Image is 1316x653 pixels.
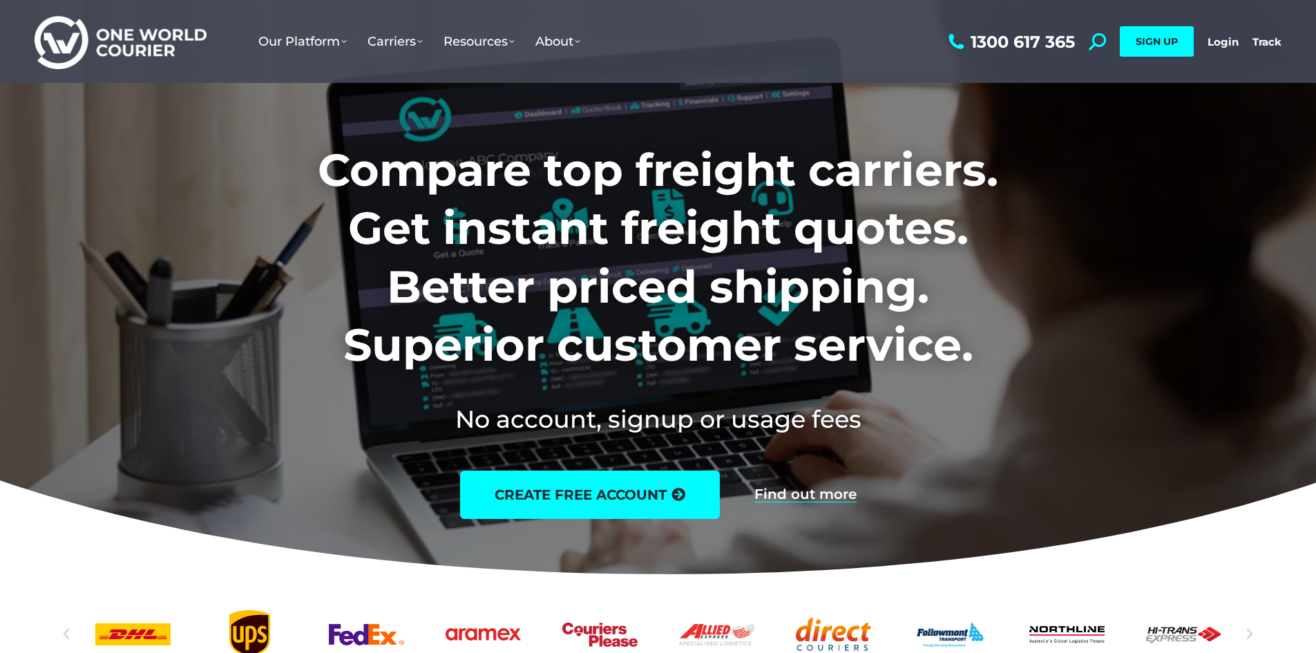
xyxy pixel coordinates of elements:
[1120,26,1194,57] a: SIGN UP
[433,20,525,63] a: Resources
[754,487,857,502] a: Find out more
[444,34,515,49] span: Resources
[1208,35,1239,48] a: Login
[1252,35,1281,48] a: Track
[258,34,347,49] span: Our Platform
[227,141,1089,375] h1: Compare top freight carriers. Get instant freight quotes. Better priced shipping. Superior custom...
[535,34,580,49] span: About
[357,20,433,63] a: Carriers
[248,20,357,63] a: Our Platform
[525,20,591,63] a: About
[368,34,423,49] span: Carriers
[35,14,207,70] img: One World Courier
[945,33,1075,50] a: 1300 617 365
[227,402,1089,436] h2: No account, signup or usage fees
[1136,35,1178,48] span: SIGN UP
[460,471,720,519] a: create free account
